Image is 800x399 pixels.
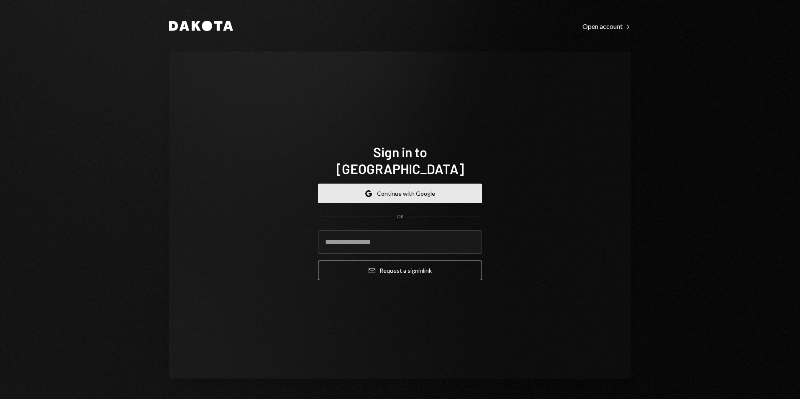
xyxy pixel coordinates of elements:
div: OR [397,213,404,220]
h1: Sign in to [GEOGRAPHIC_DATA] [318,143,482,177]
div: Open account [582,22,631,31]
button: Continue with Google [318,184,482,203]
button: Request a signinlink [318,261,482,280]
a: Open account [582,21,631,31]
